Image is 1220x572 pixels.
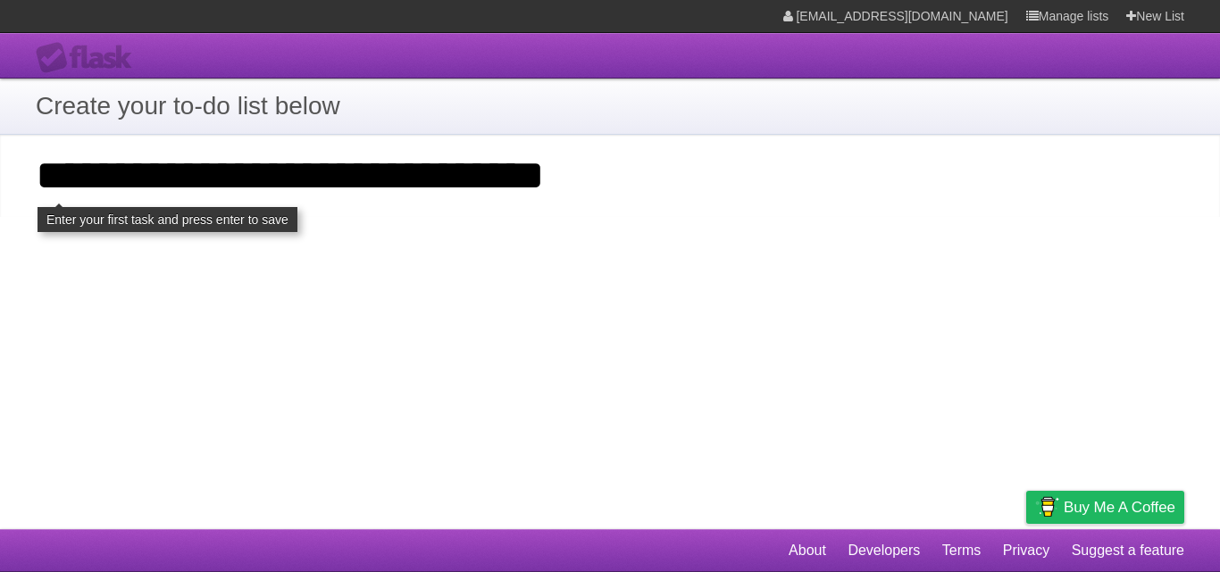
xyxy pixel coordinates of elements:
div: Flask [36,42,143,74]
a: Privacy [1003,534,1049,568]
a: Buy me a coffee [1026,491,1184,524]
span: Buy me a coffee [1064,492,1175,523]
img: Buy me a coffee [1035,492,1059,522]
h1: Create your to-do list below [36,87,1184,125]
a: About [789,534,826,568]
a: Terms [942,534,982,568]
a: Suggest a feature [1072,534,1184,568]
a: Developers [848,534,920,568]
